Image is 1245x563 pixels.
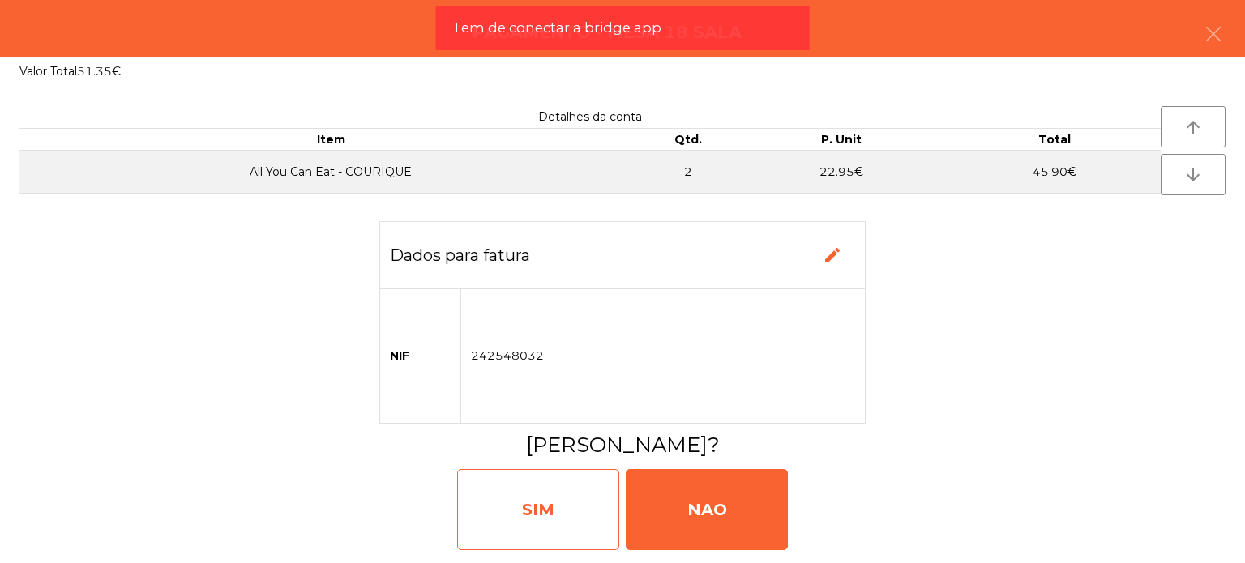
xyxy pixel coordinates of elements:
[19,151,642,193] td: All You Can Eat - COURIQUE
[735,151,948,193] td: 22.95€
[19,193,642,235] td: Picanha
[538,109,642,124] span: Detalhes da conta
[380,288,461,424] td: NIF
[1161,106,1226,147] button: arrow_upward
[461,288,866,424] td: 242548032
[948,193,1161,235] td: 0.00€
[809,232,855,278] button: edit
[642,128,735,151] th: Qtd.
[735,193,948,235] td: 0.00€
[642,193,735,235] td: 3
[390,244,530,267] h3: Dados para fatura
[948,128,1161,151] th: Total
[735,128,948,151] th: P. Unit
[823,245,842,265] span: edit
[19,128,642,151] th: Item
[642,151,735,193] td: 2
[626,469,788,550] div: NAO
[1183,165,1203,185] i: arrow_downward
[77,64,121,79] span: 51.35€
[19,430,1226,459] h3: [PERSON_NAME]?
[948,151,1161,193] td: 45.90€
[1183,117,1203,137] i: arrow_upward
[452,18,661,38] span: Tem de conectar a bridge app
[1161,154,1226,195] button: arrow_downward
[457,469,619,550] div: SIM
[19,64,77,79] span: Valor Total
